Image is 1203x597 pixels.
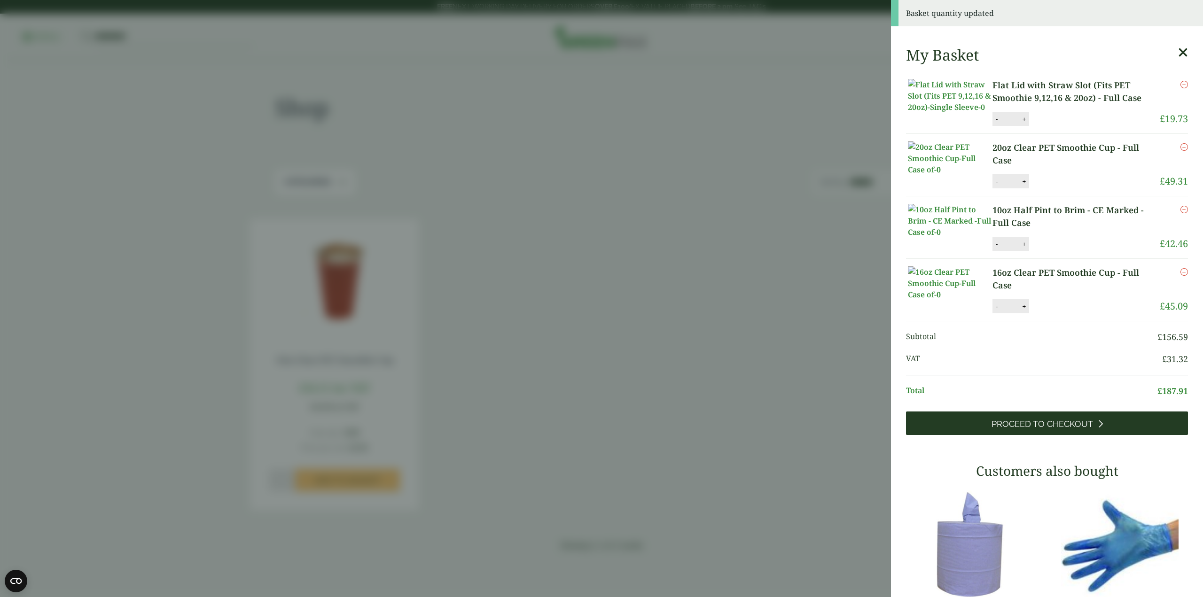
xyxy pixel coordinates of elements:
[5,570,27,592] button: Open CMP widget
[1157,331,1162,342] span: £
[1160,300,1188,312] bdi: 45.09
[906,411,1188,435] a: Proceed to Checkout
[906,385,1157,397] span: Total
[1160,175,1188,187] bdi: 49.31
[906,46,979,64] h2: My Basket
[906,331,1157,343] span: Subtotal
[993,178,1000,186] button: -
[1019,178,1029,186] button: +
[1157,385,1188,396] bdi: 187.91
[908,79,992,113] img: Flat Lid with Straw Slot (Fits PET 9,12,16 & 20oz)-Single Sleeve-0
[993,115,1000,123] button: -
[1019,115,1029,123] button: +
[992,266,1160,292] a: 16oz Clear PET Smoothie Cup - Full Case
[1180,204,1188,215] a: Remove this item
[908,141,992,175] img: 20oz Clear PET Smoothie Cup-Full Case of-0
[1157,331,1188,342] bdi: 156.59
[992,204,1160,229] a: 10oz Half Pint to Brim - CE Marked - Full Case
[1160,300,1165,312] span: £
[908,204,992,238] img: 10oz Half Pint to Brim - CE Marked -Full Case of-0
[1180,141,1188,153] a: Remove this item
[992,141,1160,167] a: 20oz Clear PET Smoothie Cup - Full Case
[1019,302,1029,310] button: +
[1162,353,1188,364] bdi: 31.32
[1160,175,1165,187] span: £
[906,463,1188,479] h3: Customers also bought
[992,79,1160,104] a: Flat Lid with Straw Slot (Fits PET Smoothie 9,12,16 & 20oz) - Full Case
[1160,112,1165,125] span: £
[1180,79,1188,90] a: Remove this item
[1019,240,1029,248] button: +
[906,353,1162,365] span: VAT
[992,419,1093,429] span: Proceed to Checkout
[993,240,1000,248] button: -
[1157,385,1162,396] span: £
[993,302,1000,310] button: -
[1162,353,1167,364] span: £
[1160,237,1165,250] span: £
[1160,237,1188,250] bdi: 42.46
[1160,112,1188,125] bdi: 19.73
[908,266,992,300] img: 16oz Clear PET Smoothie Cup-Full Case of-0
[1180,266,1188,278] a: Remove this item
